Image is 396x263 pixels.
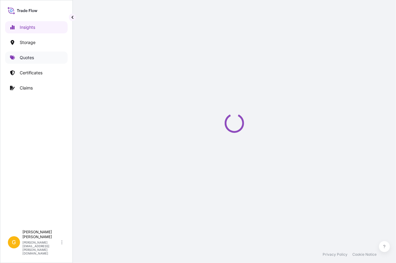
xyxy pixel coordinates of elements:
[5,82,68,94] a: Claims
[323,252,347,257] a: Privacy Policy
[5,67,68,79] a: Certificates
[5,21,68,33] a: Insights
[22,241,60,255] p: [PERSON_NAME][EMAIL_ADDRESS][PERSON_NAME][DOMAIN_NAME]
[20,24,35,30] p: Insights
[20,85,33,91] p: Claims
[20,70,42,76] p: Certificates
[12,239,16,245] span: G
[5,36,68,49] a: Storage
[352,252,377,257] a: Cookie Notice
[20,39,35,46] p: Storage
[20,55,34,61] p: Quotes
[5,52,68,64] a: Quotes
[22,230,60,239] p: [PERSON_NAME] [PERSON_NAME]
